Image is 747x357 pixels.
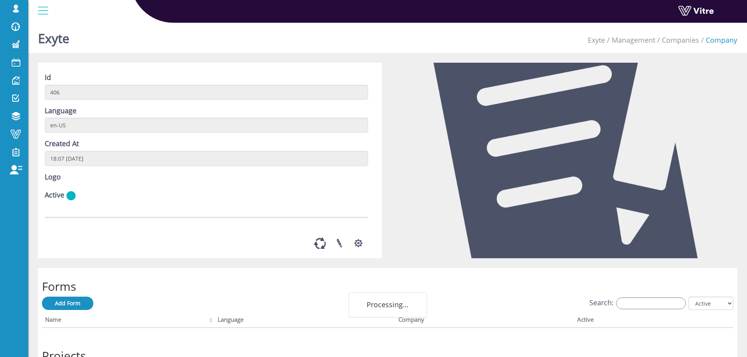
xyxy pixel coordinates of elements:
[42,297,93,310] a: Add Form
[55,299,80,307] span: Add Form
[349,292,427,317] div: Processing...
[38,20,69,53] h1: Exyte
[699,35,737,45] li: Company
[45,139,79,149] label: Created At
[574,314,698,328] th: Active
[214,314,395,328] th: Language
[662,35,699,45] a: Companies
[45,72,51,83] label: Id
[589,297,686,309] label: Search:
[616,297,686,309] input: Search:
[605,35,655,45] li: Management
[66,191,76,201] img: yes
[42,314,214,328] th: Name
[395,314,574,328] th: Company
[45,190,64,200] label: Active
[42,280,733,293] h2: Forms
[45,106,76,116] label: Language
[45,172,61,182] label: Logo
[588,35,605,45] a: Exyte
